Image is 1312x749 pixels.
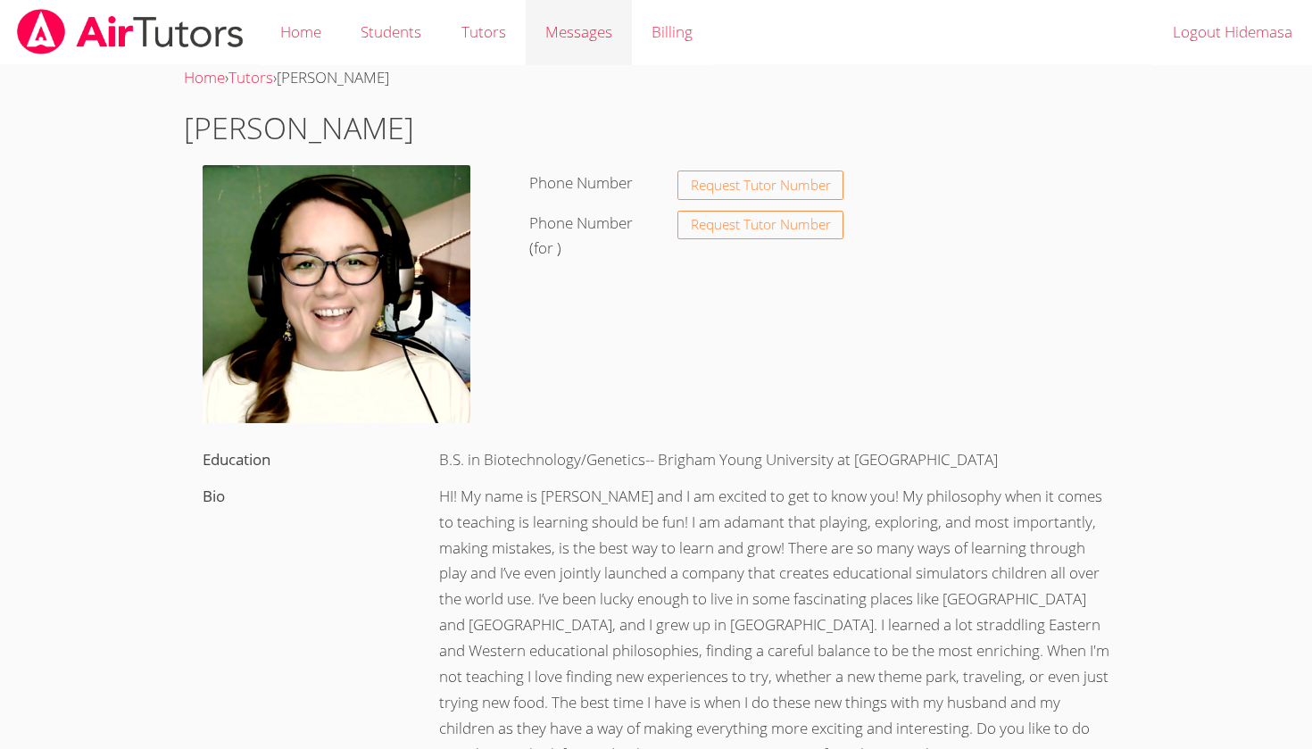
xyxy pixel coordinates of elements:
[691,218,831,231] span: Request Tutor Number
[203,165,470,423] img: avatar.png
[419,442,1128,479] div: B.S. in Biotechnology/Genetics-- Brigham Young University at [GEOGRAPHIC_DATA]
[545,21,612,42] span: Messages
[184,67,225,87] a: Home
[15,9,245,54] img: airtutors_banner-c4298cdbf04f3fff15de1276eac7730deb9818008684d7c2e4769d2f7ddbe033.png
[677,211,844,240] button: Request Tutor Number
[691,179,831,192] span: Request Tutor Number
[529,172,633,193] label: Phone Number
[184,105,1128,151] h1: [PERSON_NAME]
[184,65,1128,91] div: › ›
[277,67,389,87] span: [PERSON_NAME]
[529,212,633,259] label: Phone Number (for )
[203,449,270,470] label: Education
[228,67,273,87] a: Tutors
[203,486,225,506] label: Bio
[677,171,844,200] button: Request Tutor Number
